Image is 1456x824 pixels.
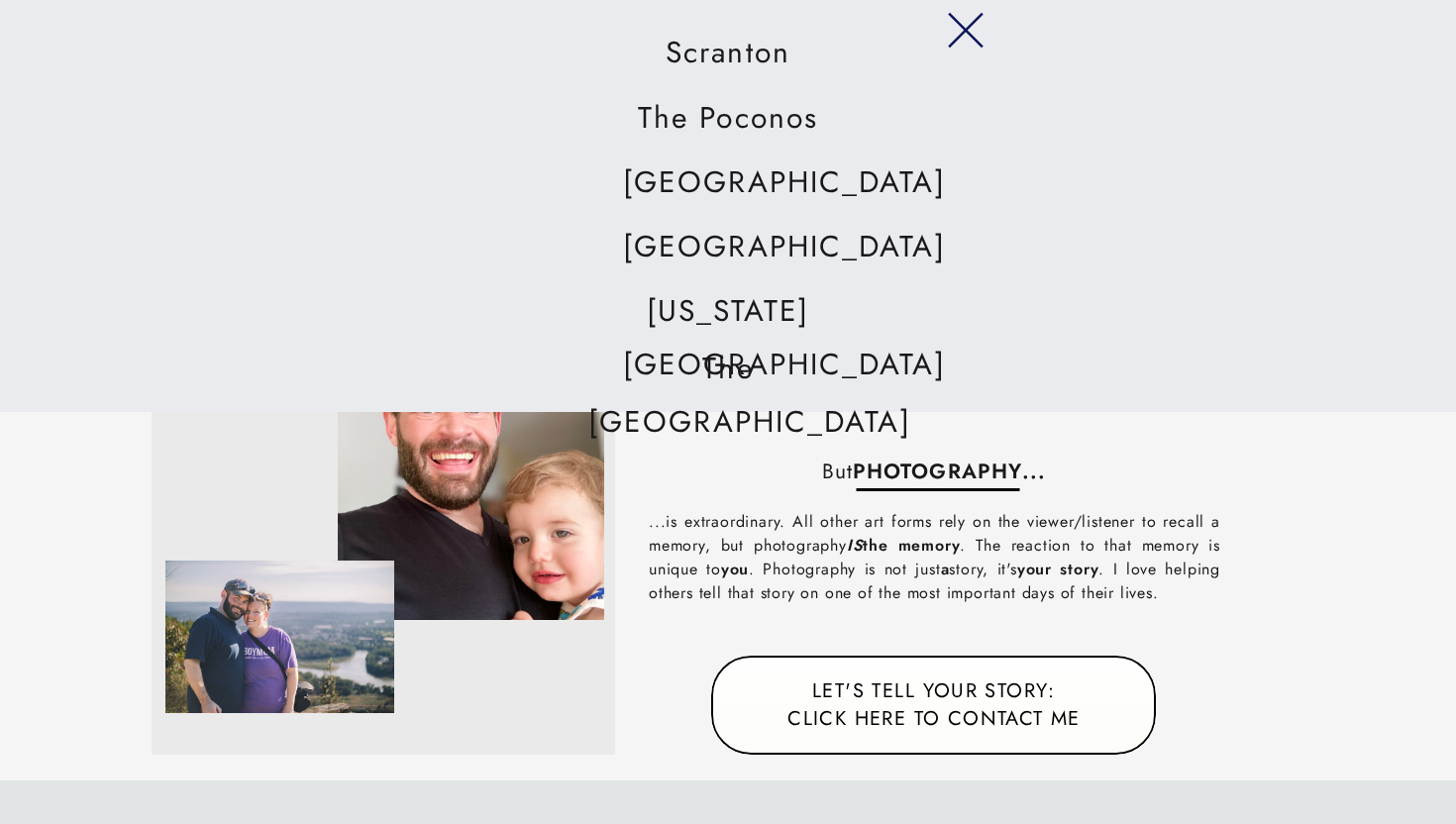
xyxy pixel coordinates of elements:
[1130,38,1203,63] a: Contact
[623,155,833,211] a: [GEOGRAPHIC_DATA]
[847,534,961,557] b: the memory
[649,510,1220,611] p: ...is extraordinary. All other art forms rely on the viewer/listener to recall a memory, but phot...
[656,457,1212,480] p: ...
[623,91,833,147] a: The Poconos
[623,220,833,275] a: [GEOGRAPHIC_DATA]
[822,457,853,486] span: But
[623,26,833,82] a: Scranton
[588,342,868,398] a: The [GEOGRAPHIC_DATA]
[902,38,998,63] a: About Me
[853,457,1022,486] b: PHOTOGRAPHY
[623,284,833,341] a: [US_STATE][GEOGRAPHIC_DATA]
[1325,38,1399,63] a: Blog
[766,677,1102,734] a: Let's tell your story:Click here to Contact me
[685,364,1222,412] p: I the arts. A good painting can transport me, a good song can transform me, and a great movie can...
[941,558,950,580] b: a
[766,677,1102,734] nav: Let's tell your story: Click here to Contact me
[721,558,749,580] b: you
[685,267,1311,290] p: I'm an outgoing, [PERSON_NAME], artistic, life-loving hippie dad.
[847,534,864,557] i: IS
[796,198,1071,229] p: It's so nice to have you here.
[796,156,1071,187] h1: Hello, I'm [PERSON_NAME]!
[685,315,1228,340] p: I'm also a professional musician, and have played in countless bands.
[1017,558,1099,580] b: your story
